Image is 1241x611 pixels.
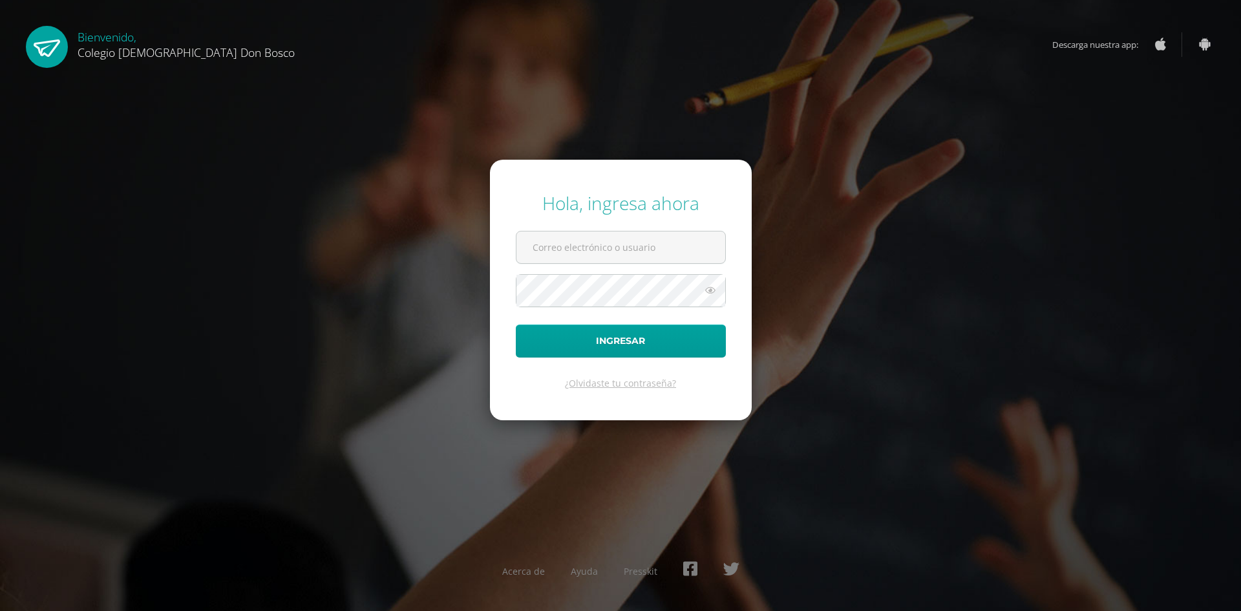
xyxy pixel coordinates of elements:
[78,26,295,60] div: Bienvenido,
[516,191,726,215] div: Hola, ingresa ahora
[1052,32,1151,57] span: Descarga nuestra app:
[565,377,676,389] a: ¿Olvidaste tu contraseña?
[516,231,725,263] input: Correo electrónico o usuario
[502,565,545,577] a: Acerca de
[571,565,598,577] a: Ayuda
[516,325,726,358] button: Ingresar
[78,45,295,60] span: Colegio [DEMOGRAPHIC_DATA] Don Bosco
[624,565,657,577] a: Presskit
